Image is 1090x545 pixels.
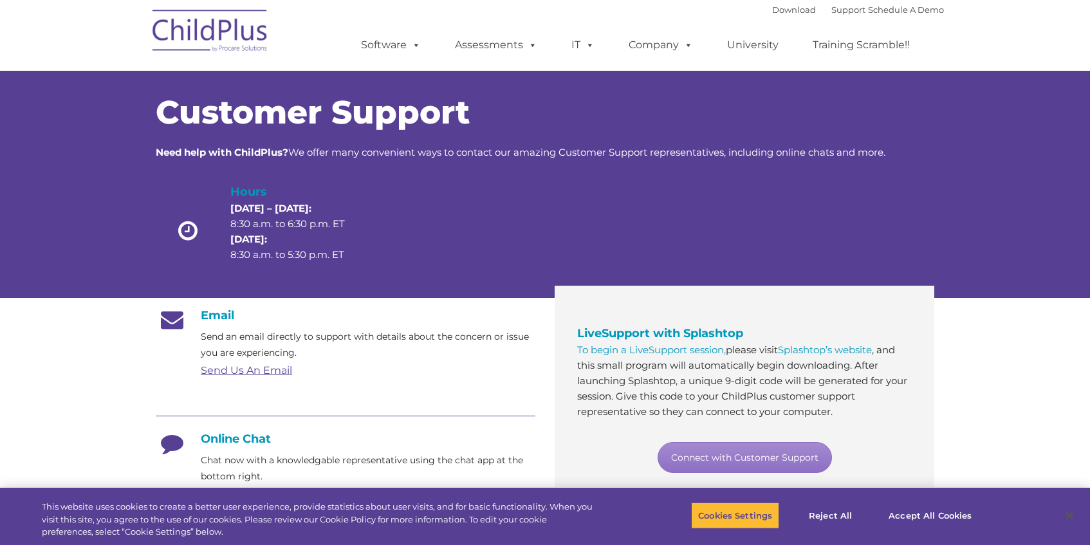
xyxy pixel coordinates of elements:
a: Splashtop’s website [778,344,872,356]
a: To begin a LiveSupport session, [577,344,726,356]
p: Send an email directly to support with details about the concern or issue you are experiencing. [201,329,535,361]
button: Cookies Settings [691,502,779,529]
h4: Hours [230,183,367,201]
a: Support [831,5,865,15]
a: Software [348,32,434,58]
div: Sort A > Z [5,5,1085,17]
button: Accept All Cookies [882,502,979,529]
span: Customer Support [156,93,470,132]
p: Chat now with a knowledgable representative using the chat app at the bottom right. [201,452,535,485]
a: Schedule A Demo [868,5,944,15]
a: Company [616,32,706,58]
h4: Email [156,308,535,322]
div: Sort New > Old [5,17,1085,28]
strong: [DATE]: [230,233,267,245]
a: Download [772,5,816,15]
font: | [772,5,944,15]
strong: [DATE] – [DATE]: [230,202,311,214]
div: Move To ... [5,28,1085,40]
a: University [714,32,791,58]
div: Move To ... [5,86,1085,98]
img: ChildPlus by Procare Solutions [146,1,275,65]
a: IT [559,32,607,58]
div: This website uses cookies to create a better user experience, provide statistics about user visit... [42,501,600,539]
h4: Online Chat [156,432,535,446]
a: Assessments [442,32,550,58]
p: please visit , and this small program will automatically begin downloading. After launching Splas... [577,342,912,420]
a: Connect with Customer Support [658,442,832,473]
div: Rename [5,75,1085,86]
div: Sign out [5,63,1085,75]
p: 8:30 a.m. to 6:30 p.m. ET 8:30 a.m. to 5:30 p.m. ET [230,201,367,263]
a: Training Scramble!! [800,32,923,58]
button: Reject All [790,502,871,529]
div: Options [5,51,1085,63]
a: Send Us An Email [201,364,292,376]
button: Close [1055,501,1084,530]
span: We offer many convenient ways to contact our amazing Customer Support representatives, including ... [156,146,885,158]
span: LiveSupport with Splashtop [577,326,743,340]
strong: Need help with ChildPlus? [156,146,288,158]
div: Delete [5,40,1085,51]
